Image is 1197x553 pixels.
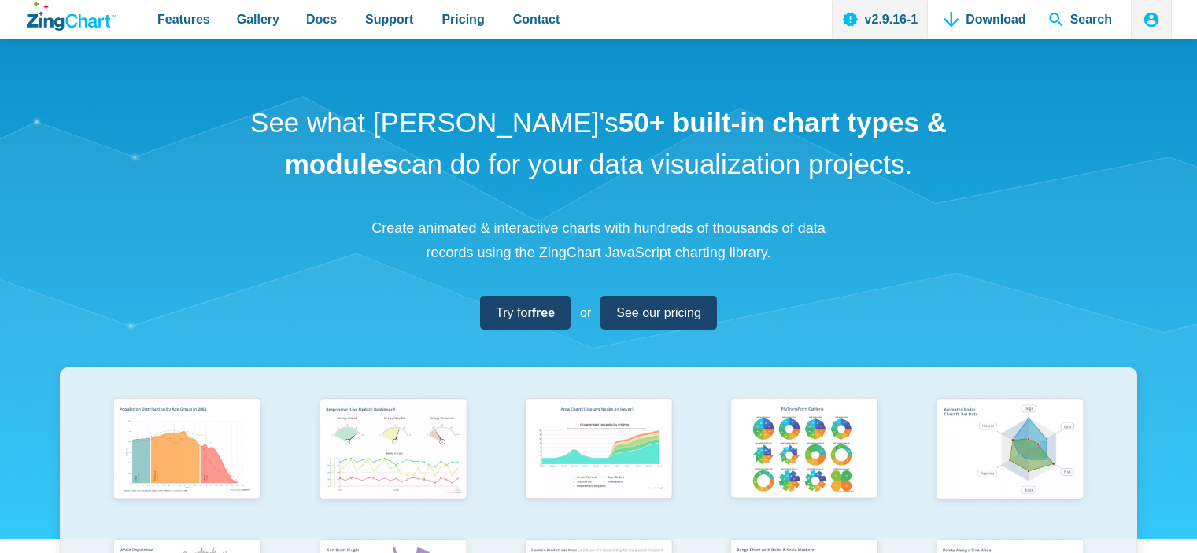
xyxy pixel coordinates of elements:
[496,392,701,533] a: Area Chart (Displays Nodes on Hover)
[157,9,210,30] span: Features
[616,302,701,323] span: See our pricing
[513,9,560,30] span: Contact
[290,392,495,533] a: Responsive Live Update Dashboard
[701,392,907,533] a: Pie Transform Options
[306,9,337,30] span: Docs
[600,296,717,330] a: See our pricing
[245,102,953,185] h1: See what [PERSON_NAME]'s can do for your data visualization projects.
[237,9,279,30] span: Gallery
[496,302,555,323] span: Try for
[722,392,886,509] img: Pie Transform Options
[480,296,571,330] a: Try forfree
[907,392,1113,533] a: Animated Radar Chart ft. Pet Data
[441,9,484,30] span: Pricing
[365,9,413,30] span: Support
[311,392,475,509] img: Responsive Live Update Dashboard
[928,392,1092,509] img: Animated Radar Chart ft. Pet Data
[363,216,835,264] p: Create animated & interactive charts with hundreds of thousands of data records using the ZingCha...
[105,392,269,509] img: Population Distribution by Age Group in 2052
[532,306,555,319] strong: free
[516,392,681,509] img: Area Chart (Displays Nodes on Hover)
[580,302,591,323] span: or
[84,392,290,533] a: Population Distribution by Age Group in 2052
[27,2,116,31] a: ZingChart Logo. Click to return to the homepage
[285,107,947,179] strong: 50+ built-in chart types & modules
